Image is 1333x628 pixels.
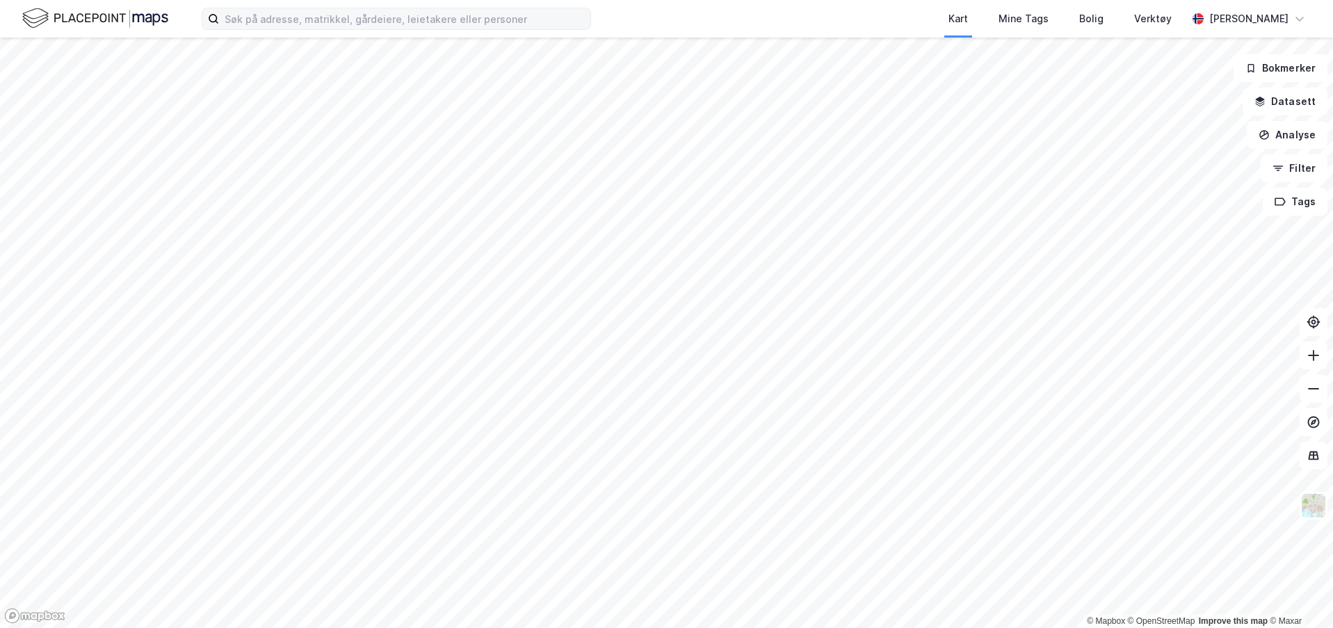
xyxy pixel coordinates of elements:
[1261,154,1327,182] button: Filter
[948,10,968,27] div: Kart
[1263,188,1327,216] button: Tags
[1247,121,1327,149] button: Analyse
[1209,10,1288,27] div: [PERSON_NAME]
[1134,10,1172,27] div: Verktøy
[1079,10,1104,27] div: Bolig
[1234,54,1327,82] button: Bokmerker
[1243,88,1327,115] button: Datasett
[4,608,65,624] a: Mapbox homepage
[1087,616,1125,626] a: Mapbox
[1300,492,1327,519] img: Z
[1128,616,1195,626] a: OpenStreetMap
[1199,616,1268,626] a: Improve this map
[22,6,168,31] img: logo.f888ab2527a4732fd821a326f86c7f29.svg
[1263,561,1333,628] iframe: Chat Widget
[219,8,590,29] input: Søk på adresse, matrikkel, gårdeiere, leietakere eller personer
[1263,561,1333,628] div: Kontrollprogram for chat
[999,10,1049,27] div: Mine Tags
